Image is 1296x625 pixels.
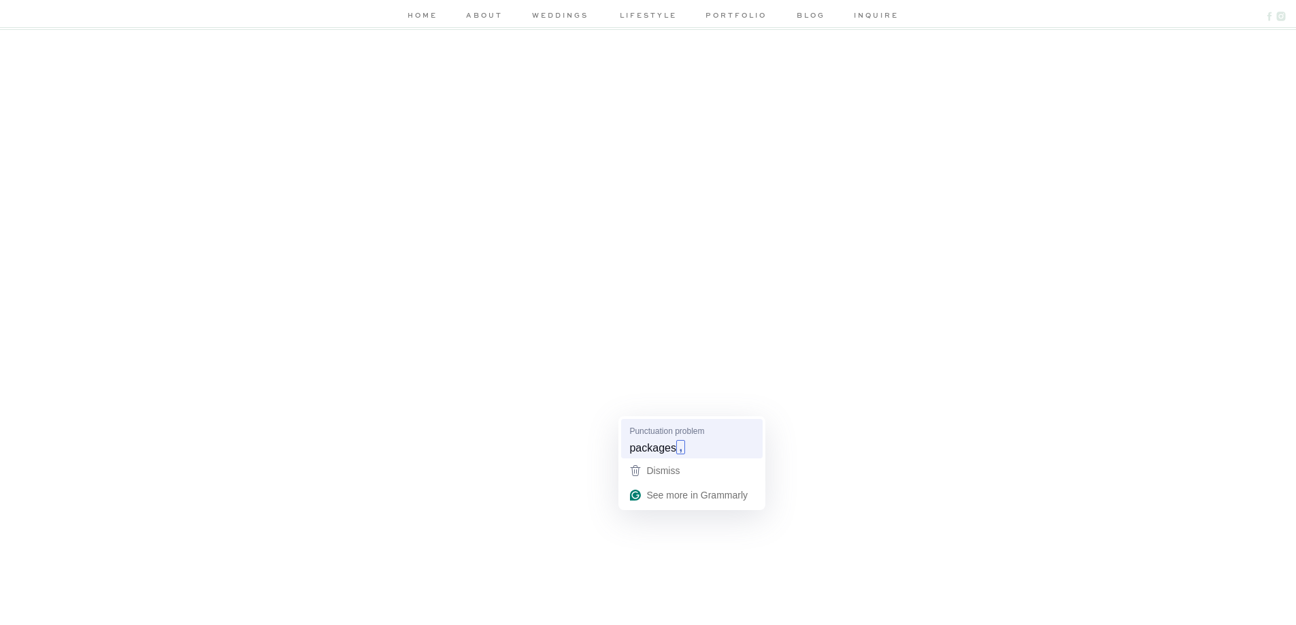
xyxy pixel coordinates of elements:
a: lifestyle [616,10,681,24]
a: weddings [528,10,593,24]
a: home [405,10,441,24]
a: inquire [854,10,893,24]
a: blog [792,10,831,24]
a: about [464,10,505,24]
a: portfolio [704,10,769,24]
